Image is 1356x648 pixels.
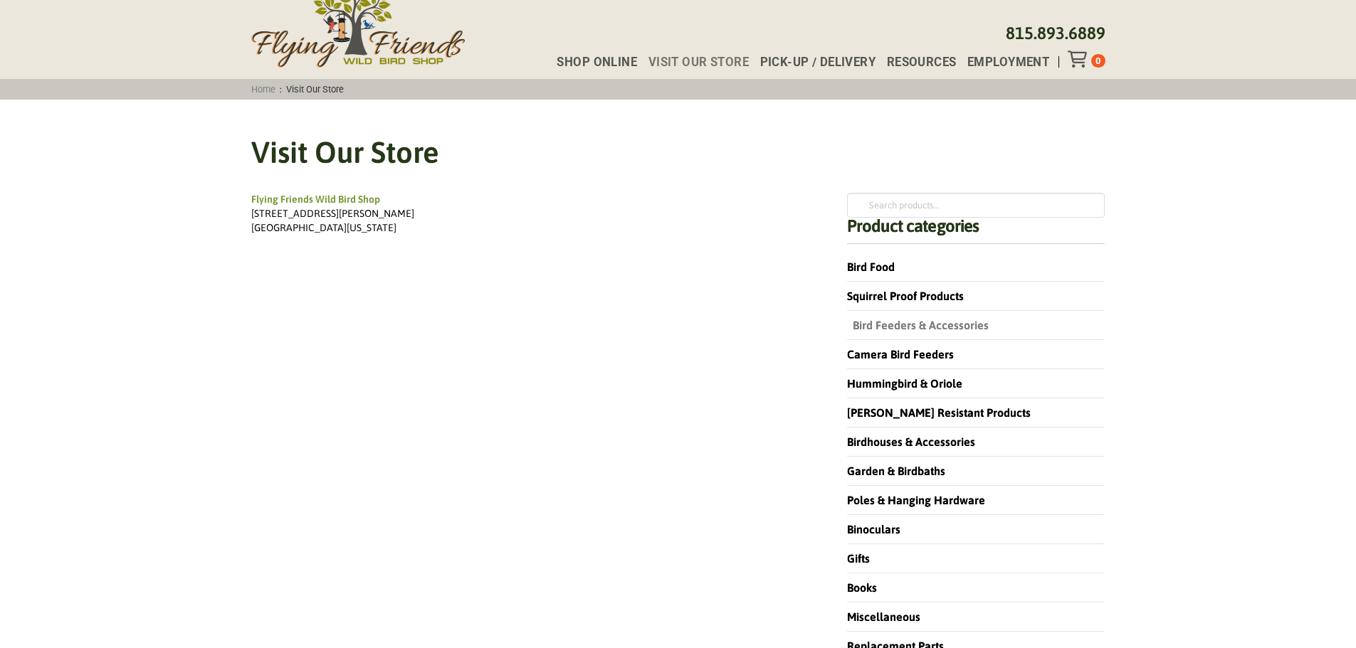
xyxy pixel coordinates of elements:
[251,193,807,207] div: Flying Friends Wild Bird Shop
[956,56,1049,68] a: Employment
[648,56,749,68] span: Visit Our Store
[887,56,957,68] span: Resources
[847,581,877,594] a: Books
[847,377,962,390] a: Hummingbird & Oriole
[749,56,876,68] a: Pick-up / Delivery
[246,84,349,95] span: :
[847,406,1031,419] a: [PERSON_NAME] Resistant Products
[847,552,870,565] a: Gifts
[637,56,749,68] a: Visit Our Store
[251,207,807,235] div: [STREET_ADDRESS][PERSON_NAME] [GEOGRAPHIC_DATA][US_STATE]
[1068,51,1091,68] div: Toggle Off Canvas Content
[847,523,900,536] a: Binoculars
[847,348,954,361] a: Camera Bird Feeders
[876,56,956,68] a: Resources
[282,84,349,95] span: Visit Our Store
[847,610,920,623] a: Miscellaneous
[1006,23,1105,43] a: 815.893.6889
[760,56,876,68] span: Pick-up / Delivery
[967,56,1049,68] span: Employment
[557,56,637,68] span: Shop Online
[246,84,280,95] a: Home
[847,494,985,506] a: Poles & Hanging Hardware
[545,56,636,68] a: Shop Online
[847,319,989,331] a: Bird Feeders & Accessories
[251,132,1105,174] h1: Visit Our Store
[847,464,945,477] a: Garden & Birdbaths
[847,260,895,273] a: Bird Food
[847,290,964,302] a: Squirrel Proof Products
[847,435,975,448] a: Birdhouses & Accessories
[847,193,1105,217] input: Search products…
[1095,55,1100,66] span: 0
[847,218,1105,244] h4: Product categories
